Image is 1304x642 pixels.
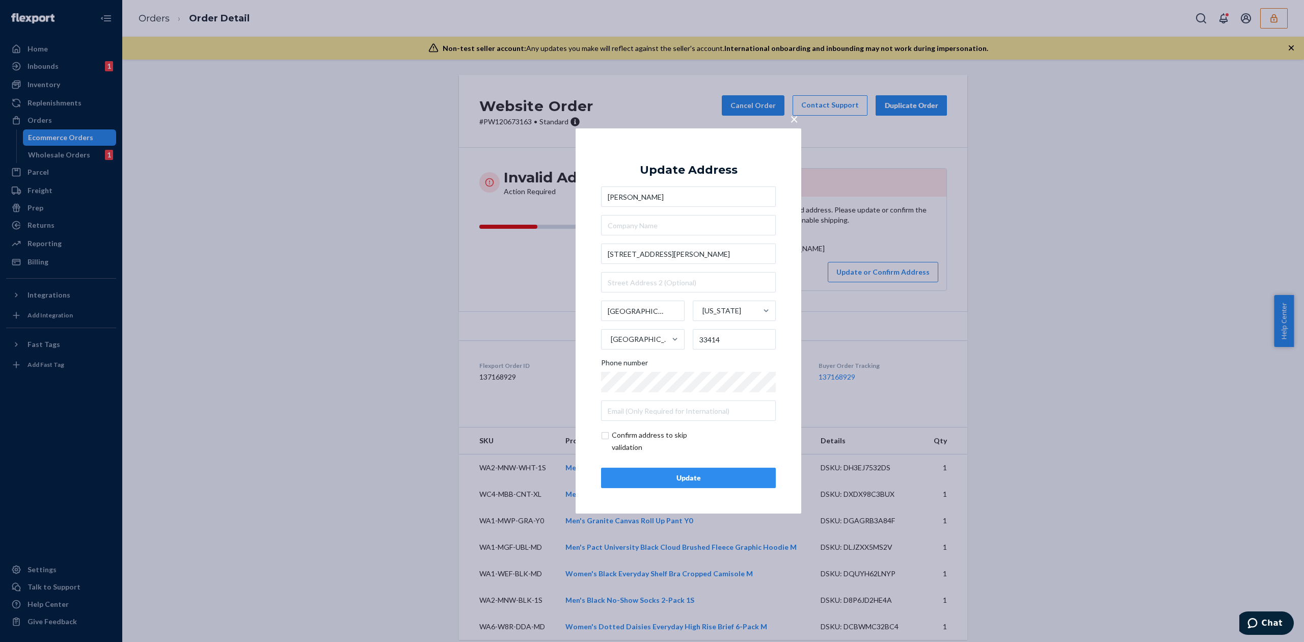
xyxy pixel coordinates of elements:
div: [GEOGRAPHIC_DATA] [611,334,671,344]
input: [GEOGRAPHIC_DATA] [610,329,611,350]
iframe: Opens a widget where you can chat to one of our agents [1239,611,1294,637]
span: × [790,110,798,127]
input: First & Last Name [601,186,776,207]
div: [US_STATE] [702,306,741,316]
input: ZIP Code [693,329,776,350]
input: [US_STATE] [701,301,702,321]
input: Company Name [601,215,776,235]
div: Update Address [640,164,738,176]
input: Email (Only Required for International) [601,400,776,421]
button: Update [601,468,776,488]
input: City [601,301,685,321]
span: Phone number [601,358,648,372]
input: Street Address 2 (Optional) [601,272,776,292]
input: Street Address [601,244,776,264]
div: Update [610,473,767,483]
